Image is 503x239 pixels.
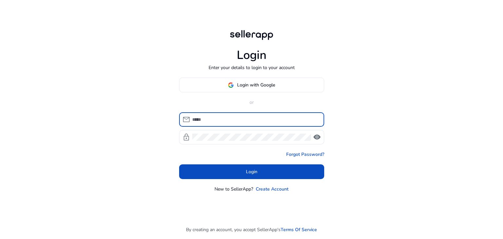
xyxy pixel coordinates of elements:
[179,164,324,179] button: Login
[182,116,190,123] span: mail
[246,168,257,175] span: Login
[209,64,295,71] p: Enter your details to login to your account
[281,226,317,233] a: Terms Of Service
[228,82,234,88] img: google-logo.svg
[256,186,289,193] a: Create Account
[182,133,190,141] span: lock
[214,186,253,193] p: New to SellerApp?
[179,99,324,106] p: or
[179,78,324,92] button: Login with Google
[237,82,275,88] span: Login with Google
[237,48,267,62] h1: Login
[286,151,324,158] a: Forgot Password?
[313,133,321,141] span: visibility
